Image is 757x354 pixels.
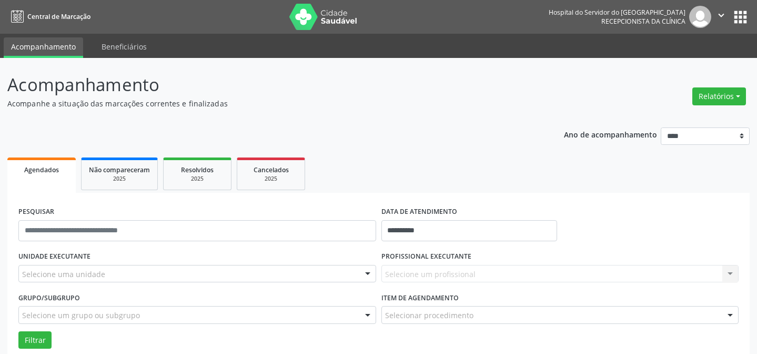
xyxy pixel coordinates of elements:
[245,175,297,183] div: 2025
[18,290,80,306] label: Grupo/Subgrupo
[601,17,685,26] span: Recepcionista da clínica
[549,8,685,17] div: Hospital do Servidor do [GEOGRAPHIC_DATA]
[24,165,59,174] span: Agendados
[689,6,711,28] img: img
[94,37,154,56] a: Beneficiários
[385,310,473,321] span: Selecionar procedimento
[7,72,527,98] p: Acompanhamento
[171,175,224,183] div: 2025
[89,165,150,174] span: Não compareceram
[18,331,52,349] button: Filtrar
[22,310,140,321] span: Selecione um grupo ou subgrupo
[564,127,657,141] p: Ano de acompanhamento
[7,98,527,109] p: Acompanhe a situação das marcações correntes e finalizadas
[89,175,150,183] div: 2025
[715,9,727,21] i: 
[4,37,83,58] a: Acompanhamento
[7,8,90,25] a: Central de Marcação
[692,87,746,105] button: Relatórios
[18,249,90,265] label: UNIDADE EXECUTANTE
[381,249,471,265] label: PROFISSIONAL EXECUTANTE
[22,269,105,280] span: Selecione uma unidade
[381,204,457,220] label: DATA DE ATENDIMENTO
[254,165,289,174] span: Cancelados
[27,12,90,21] span: Central de Marcação
[18,204,54,220] label: PESQUISAR
[711,6,731,28] button: 
[731,8,750,26] button: apps
[381,290,459,306] label: Item de agendamento
[181,165,214,174] span: Resolvidos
